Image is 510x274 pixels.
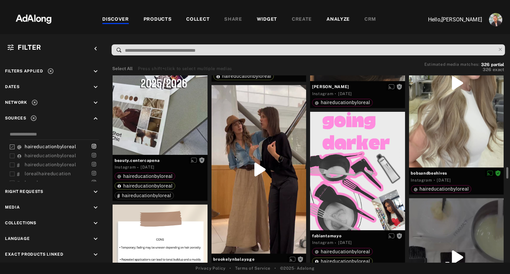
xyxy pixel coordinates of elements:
[420,186,469,192] span: haireducationbyloreal
[335,240,336,246] span: ·
[5,252,64,257] span: Exact Products Linked
[411,177,432,183] div: Instagram
[92,235,99,243] i: keyboard_arrow_down
[481,62,490,67] span: 326
[489,13,502,26] img: ACg8ocLjEk1irI4XXb49MzUGwa4F_C3PpCyg-3CPbiuLEZrYEA=s96-c
[5,84,20,89] span: Dates
[115,158,206,164] span: beauty.centercapena
[92,83,99,91] i: keyboard_arrow_down
[92,188,99,196] i: keyboard_arrow_down
[196,265,226,271] a: Privacy Policy
[4,8,63,28] img: 63233d7d88ed69de3c212112c67096b6.png
[115,164,136,170] div: Instagram
[321,100,370,105] span: haireducationbyloreal
[5,189,43,194] span: Right Requests
[117,193,171,198] div: haireducationbyloreal
[138,65,232,72] div: Press shift+click to select multiple medias
[321,249,370,254] span: haireducationbyloreal
[396,84,402,89] span: Rights not requested
[257,16,277,24] div: WIDGET
[117,184,173,188] div: haireducationbyloreal
[364,16,376,24] div: CRM
[415,16,482,24] p: Hello, [PERSON_NAME]
[495,171,501,175] span: Rights agreed
[424,62,480,67] span: Estimated media matches:
[92,115,99,122] i: keyboard_arrow_up
[92,45,99,52] i: keyboard_arrow_left
[199,158,205,163] span: Rights not requested
[315,259,370,264] div: haireducationbyloreal
[312,91,333,97] div: Instagram
[5,205,20,210] span: Media
[25,162,76,167] span: haireducationbyloreal
[216,74,271,78] div: haireducationbyloreal
[122,193,171,198] span: haireducationbyloreal
[141,165,155,170] time: 2025-09-29T08:13:48.000Z
[144,16,172,24] div: PRODUCTS
[25,153,76,158] span: haireducationbyloreal
[481,63,504,66] button: 326partial
[297,257,303,261] span: Rights not requested
[287,256,297,263] button: Enable diffusion on this media
[487,11,504,28] button: Account settings
[92,99,99,106] i: keyboard_arrow_down
[338,91,352,96] time: 2025-09-29T08:53:08.000Z
[224,16,242,24] div: SHARE
[123,174,173,179] span: haireducationbyloreal
[326,16,350,24] div: ANALYZE
[92,204,99,211] i: keyboard_arrow_down
[485,170,495,177] button: Disable diffusion on this media
[214,256,304,262] span: brookelynbalayage
[5,100,27,105] span: Network
[230,265,231,271] span: •
[18,43,41,51] span: Filter
[222,73,271,79] span: haireducationbyloreal
[292,16,312,24] div: CREATE
[424,66,504,73] button: 326exact
[5,221,36,225] span: Collections
[483,67,491,72] span: 326
[117,174,173,179] div: haireducationbyloreal
[312,240,333,246] div: Instagram
[315,249,370,254] div: haireducationbyloreal
[312,233,403,239] span: fabiantamayo
[123,183,173,189] span: haireducationbyloreal
[280,265,314,271] span: © 2025 - Adalong
[386,232,396,239] button: Enable diffusion on this media
[235,265,270,271] a: Terms of Service
[112,65,133,72] button: Select All
[25,180,55,185] span: lorealaccess
[338,240,352,245] time: 2025-09-28T14:28:50.000Z
[396,233,402,238] span: Rights not requested
[102,16,129,24] div: DISCOVER
[437,178,451,183] time: 2025-09-28T17:00:28.000Z
[411,170,502,176] span: bobsandbeehives
[5,116,26,120] span: Sources
[92,68,99,75] i: keyboard_arrow_down
[434,178,435,183] span: ·
[335,91,336,96] span: ·
[25,144,76,149] span: haireducationbyloreal
[92,251,99,258] i: keyboard_arrow_down
[5,69,43,73] span: Filters applied
[189,157,199,164] button: Enable diffusion on this media
[312,84,403,90] span: [PERSON_NAME]
[5,236,30,241] span: Language
[477,242,510,274] iframe: Chat Widget
[92,220,99,227] i: keyboard_arrow_down
[137,165,139,170] span: ·
[274,265,276,271] span: •
[25,171,71,176] span: lorealhaireducation
[386,83,396,90] button: Enable diffusion on this media
[414,187,469,191] div: haireducationbyloreal
[186,16,210,24] div: COLLECT
[315,100,370,105] div: haireducationbyloreal
[321,259,370,264] span: haireducationbyloreal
